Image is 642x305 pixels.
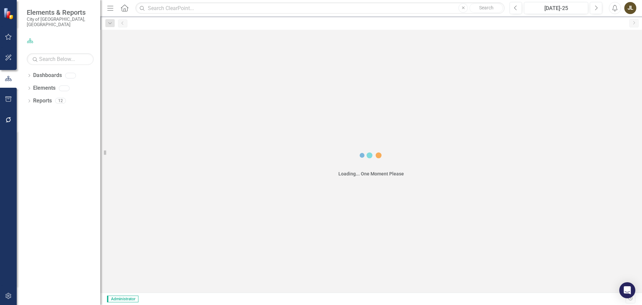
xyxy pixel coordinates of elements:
[27,16,94,27] small: City of [GEOGRAPHIC_DATA], [GEOGRAPHIC_DATA]
[55,98,66,104] div: 12
[135,2,505,14] input: Search ClearPoint...
[479,5,494,10] span: Search
[33,72,62,79] a: Dashboards
[469,3,503,13] button: Search
[624,2,636,14] button: JL
[526,4,586,12] div: [DATE]-25
[338,170,404,177] div: Loading... One Moment Please
[27,53,94,65] input: Search Below...
[3,8,15,19] img: ClearPoint Strategy
[619,282,635,298] div: Open Intercom Messenger
[33,97,52,105] a: Reports
[107,296,138,302] span: Administrator
[524,2,588,14] button: [DATE]-25
[27,8,94,16] span: Elements & Reports
[33,84,56,92] a: Elements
